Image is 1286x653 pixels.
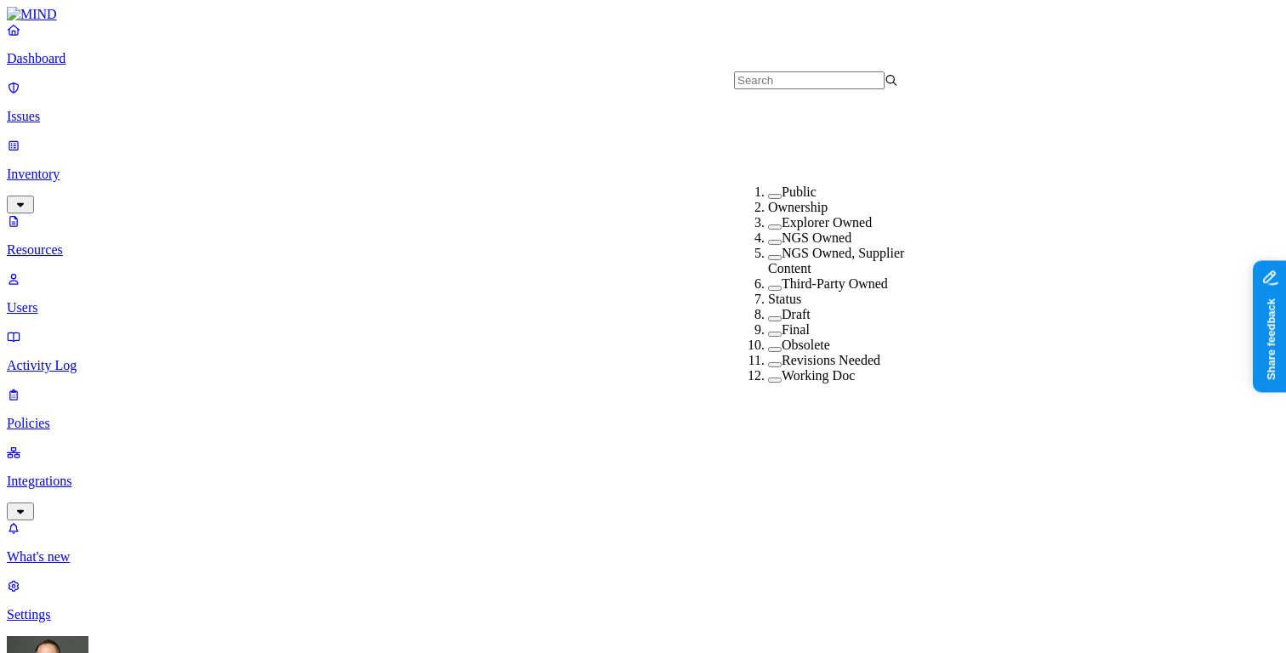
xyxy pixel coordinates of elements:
[7,520,1279,565] a: What's new
[7,329,1279,373] a: Activity Log
[7,22,1279,66] a: Dashboard
[782,353,880,367] label: Revisions Needed
[7,7,1279,22] a: MIND
[7,607,1279,622] p: Settings
[782,215,872,230] label: Explorer Owned
[7,416,1279,431] p: Policies
[7,7,57,22] img: MIND
[7,109,1279,124] p: Issues
[7,271,1279,315] a: Users
[7,387,1279,431] a: Policies
[782,368,855,383] label: Working Doc
[782,307,811,321] label: Draft
[7,138,1279,211] a: Inventory
[7,80,1279,124] a: Issues
[7,578,1279,622] a: Settings
[768,200,932,215] div: Ownership
[7,474,1279,489] p: Integrations
[7,213,1279,258] a: Resources
[7,445,1279,518] a: Integrations
[7,51,1279,66] p: Dashboard
[782,322,810,337] label: Final
[734,71,885,89] input: Search
[7,358,1279,373] p: Activity Log
[7,242,1279,258] p: Resources
[7,167,1279,182] p: Inventory
[782,230,851,245] label: NGS Owned
[7,300,1279,315] p: Users
[768,246,904,275] label: NGS Owned, Supplier Content
[7,549,1279,565] p: What's new
[782,338,830,352] label: Obsolete
[782,276,888,291] label: Third-Party Owned
[768,292,932,307] div: Status
[782,185,817,199] label: Public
